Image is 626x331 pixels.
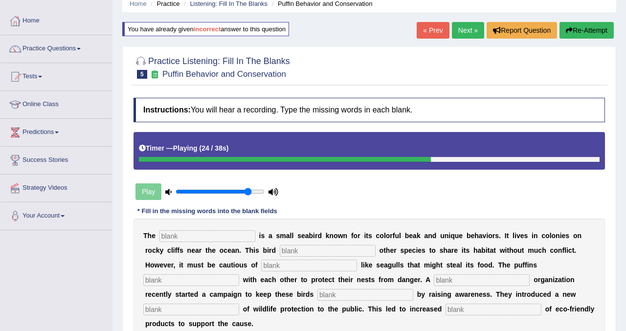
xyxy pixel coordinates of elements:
[330,232,334,240] b: n
[152,232,156,240] b: e
[383,246,386,254] b: t
[219,261,223,269] b: c
[253,246,255,254] b: i
[393,232,395,240] b: f
[495,232,499,240] b: s
[201,144,226,152] b: 24 / 38s
[175,246,178,254] b: f
[470,261,474,269] b: s
[418,261,420,269] b: t
[150,261,155,269] b: o
[0,7,112,32] a: Home
[315,276,318,284] b: r
[284,276,287,284] b: t
[376,232,380,240] b: c
[249,246,254,254] b: h
[268,232,272,240] b: a
[181,261,183,269] b: t
[271,246,276,254] b: d
[276,232,280,240] b: s
[380,246,384,254] b: o
[514,246,518,254] b: o
[267,246,269,254] b: i
[533,261,537,269] b: s
[145,261,150,269] b: H
[480,261,484,269] b: o
[398,261,400,269] b: l
[486,232,488,240] b: i
[160,246,164,254] b: y
[167,261,171,269] b: e
[268,276,272,284] b: c
[361,276,365,284] b: e
[261,232,265,240] b: s
[400,261,404,269] b: s
[340,276,345,284] b: h
[412,246,416,254] b: c
[534,246,538,254] b: u
[379,276,381,284] b: f
[328,276,332,284] b: c
[532,232,534,240] b: i
[171,261,174,269] b: r
[134,206,281,216] div: * Fill in the missing words into the blank fields
[483,232,487,240] b: v
[162,69,286,79] small: Puffin Behavior and Conservation
[235,246,240,254] b: n
[212,246,216,254] b: e
[514,232,516,240] b: i
[148,246,152,254] b: o
[318,276,322,284] b: o
[199,246,201,254] b: r
[251,261,255,269] b: o
[418,246,422,254] b: e
[311,276,315,284] b: p
[205,246,208,254] b: t
[559,22,614,39] button: Re-Attempt
[488,246,490,254] b: t
[345,276,349,284] b: e
[431,246,436,254] b: o
[500,246,505,254] b: w
[432,261,436,269] b: g
[366,232,368,240] b: t
[244,261,247,269] b: s
[290,232,292,240] b: l
[233,261,235,269] b: i
[294,276,297,284] b: r
[134,54,290,79] h2: Practice Listening: Fill In The Blanks
[365,276,369,284] b: s
[301,276,303,284] b: t
[137,70,147,79] span: 5
[524,232,528,240] b: s
[446,304,541,315] input: blank
[207,261,212,269] b: b
[239,246,241,254] b: .
[301,232,305,240] b: e
[538,246,542,254] b: c
[448,232,450,240] b: i
[445,232,449,240] b: n
[409,232,413,240] b: e
[384,261,388,269] b: a
[452,261,456,269] b: e
[173,144,198,152] b: Playing
[522,261,525,269] b: f
[143,274,239,286] input: blank
[369,276,371,284] b: t
[211,261,215,269] b: e
[562,232,566,240] b: e
[520,232,524,240] b: e
[201,261,203,269] b: t
[405,232,409,240] b: b
[404,246,408,254] b: p
[0,63,112,88] a: Tests
[231,261,233,269] b: t
[332,276,335,284] b: t
[502,261,507,269] b: h
[428,232,432,240] b: n
[574,246,576,254] b: .
[493,246,496,254] b: t
[430,261,432,269] b: i
[272,276,276,284] b: h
